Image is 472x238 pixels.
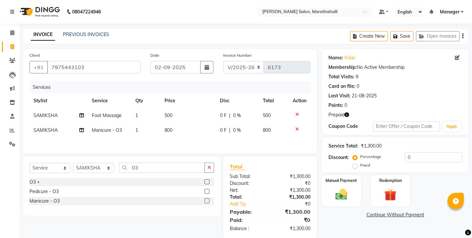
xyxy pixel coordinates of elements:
[225,208,270,216] div: Payable:
[344,102,347,109] div: 0
[416,31,460,41] button: Open Invoices
[47,61,141,73] input: Search by Name/Mobile/Email/Code
[220,127,226,134] span: 0 F
[135,112,138,118] span: 1
[72,3,101,21] b: 08047224946
[119,163,205,173] input: Search or Scan
[135,127,138,133] span: 1
[225,225,270,232] div: Balance :
[328,102,343,109] div: Points:
[270,173,315,180] div: ₹1,300.00
[440,9,460,15] span: Manager
[263,112,271,118] span: 500
[63,31,109,37] a: PREVIOUS INVOICES
[325,178,357,184] label: Manual Payment
[33,112,58,118] span: SAMIKSHA
[361,143,382,149] div: ₹1,300.00
[229,112,230,119] span: |
[379,178,402,184] label: Redemption
[29,179,40,186] div: O3 +
[29,52,40,58] label: Client
[357,83,359,90] div: 0
[263,127,271,133] span: 800
[360,162,370,168] label: Fixed
[270,216,315,224] div: ₹0
[29,188,59,195] div: Pedicure - O3
[278,201,315,208] div: ₹0
[289,93,310,108] th: Action
[344,54,355,61] a: Krian
[270,187,315,194] div: ₹1,300.00
[233,112,241,119] span: 0 %
[31,29,55,41] a: INVOICE
[229,127,230,134] span: |
[131,93,161,108] th: Qty
[328,54,343,61] div: Name:
[150,52,159,58] label: Date
[328,73,354,80] div: Total Visits:
[92,127,122,133] span: Manicure - O3
[373,121,440,131] input: Enter Offer / Coupon Code
[165,112,172,118] span: 500
[442,122,461,131] button: Apply
[165,127,172,133] span: 800
[270,225,315,232] div: ₹1,300.00
[270,194,315,201] div: ₹1,300.00
[259,93,289,108] th: Total
[225,201,278,208] a: Add Tip
[92,112,122,118] span: Foot Massage
[233,127,241,134] span: 0 %
[328,83,355,90] div: Card on file:
[225,216,270,224] div: Paid:
[161,93,216,108] th: Price
[328,123,373,130] div: Coupon Code
[323,211,467,218] a: Continue Without Payment
[88,93,131,108] th: Service
[350,31,388,41] button: Create New
[29,93,88,108] th: Stylist
[332,188,351,201] img: _cash.svg
[328,64,462,71] div: No Active Membership
[328,154,349,161] div: Discount:
[29,198,60,205] div: Manicure - O3
[360,154,381,160] label: Percentage
[352,92,377,99] div: 21-08-2025
[225,194,270,201] div: Total:
[216,93,259,108] th: Disc
[270,180,315,187] div: ₹0
[270,208,315,216] div: ₹1,300.00
[30,81,315,93] div: Services
[328,143,358,149] div: Service Total:
[17,3,62,21] img: logo
[328,92,350,99] div: Last Visit:
[390,31,413,41] button: Save
[328,111,344,118] span: Prepaid
[230,163,245,170] span: Total
[29,61,48,73] button: +91
[225,173,270,180] div: Sub Total:
[381,188,400,203] img: _gift.svg
[356,73,358,80] div: 9
[225,187,270,194] div: Net:
[328,64,357,71] div: Membership:
[33,127,58,133] span: SAMIKSHA
[220,112,226,119] span: 0 F
[225,180,270,187] div: Discount:
[223,52,252,58] label: Invoice Number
